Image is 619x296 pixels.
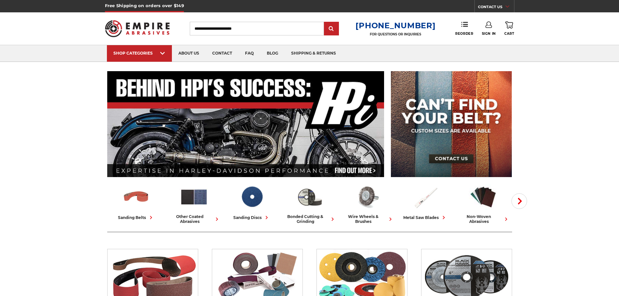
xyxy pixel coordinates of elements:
a: wire wheels & brushes [341,183,394,224]
span: Cart [504,32,514,36]
a: faq [239,45,260,62]
div: non-woven abrasives [457,214,509,224]
img: Empire Abrasives [105,16,170,41]
img: Sanding Belts [122,183,150,211]
a: Reorder [455,21,473,35]
img: Bonded Cutting & Grinding [295,183,324,211]
div: metal saw blades [403,214,447,221]
a: non-woven abrasives [457,183,509,224]
div: bonded cutting & grinding [283,214,336,224]
img: Sanding Discs [238,183,266,211]
button: Next [511,193,527,209]
img: promo banner for custom belts. [391,71,512,177]
div: sanding belts [118,214,154,221]
span: Reorder [455,32,473,36]
img: Other Coated Abrasives [180,183,208,211]
a: sanding belts [110,183,162,221]
a: [PHONE_NUMBER] [355,21,435,30]
a: sanding discs [226,183,278,221]
a: metal saw blades [399,183,452,221]
p: FOR QUESTIONS OR INQUIRIES [355,32,435,36]
a: about us [172,45,206,62]
a: blog [260,45,285,62]
div: other coated abrasives [168,214,220,224]
img: Non-woven Abrasives [469,183,497,211]
a: CONTACT US [478,3,514,12]
span: Sign In [482,32,496,36]
div: sanding discs [233,214,270,221]
a: Cart [504,21,514,36]
a: bonded cutting & grinding [283,183,336,224]
a: shipping & returns [285,45,342,62]
img: Wire Wheels & Brushes [353,183,382,211]
div: SHOP CATEGORIES [113,51,165,56]
img: Banner for an interview featuring Horsepower Inc who makes Harley performance upgrades featured o... [107,71,384,177]
a: other coated abrasives [168,183,220,224]
div: wire wheels & brushes [341,214,394,224]
a: contact [206,45,239,62]
img: Metal Saw Blades [411,183,440,211]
